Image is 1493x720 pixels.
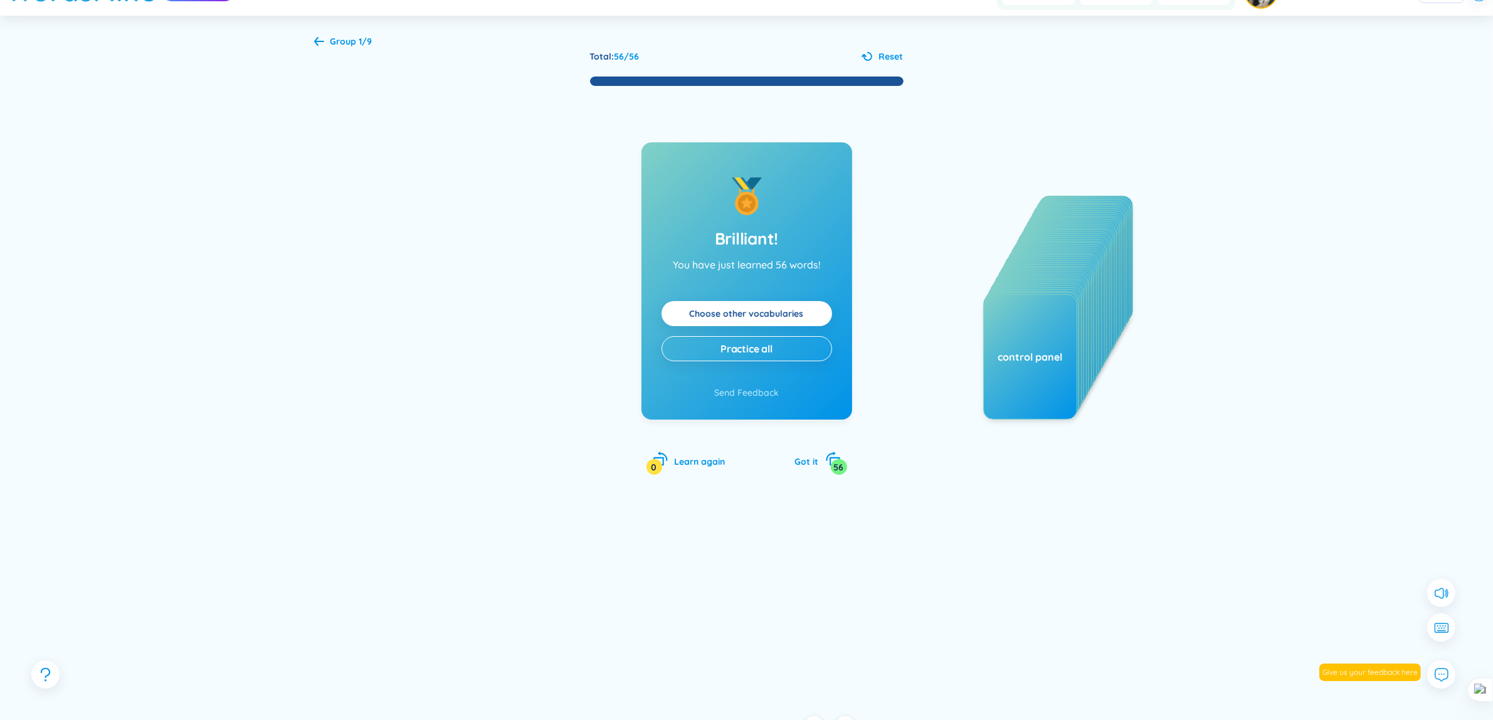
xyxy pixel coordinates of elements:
[662,336,832,361] button: Practice all
[673,258,820,271] p: You have just learned 56 words!
[590,51,615,62] span: Total :
[715,228,778,250] h2: Brilliant!
[879,50,904,63] span: Reset
[646,459,662,475] div: 0
[795,456,819,467] span: Got it
[984,350,1077,364] div: control panel
[615,51,640,62] span: 56 / 56
[314,37,372,48] a: Group 1/9
[825,451,841,467] span: rotate-right
[662,301,832,326] button: Choose other vocabularies
[690,307,804,320] a: Choose other vocabularies
[831,459,847,475] div: 56
[359,36,372,47] b: 1/9
[714,386,779,400] button: Send Feedback
[728,177,766,215] img: Good job!
[720,342,773,356] span: Practice all
[330,36,372,47] span: Group
[675,456,725,467] span: Learn again
[38,667,53,682] span: question
[31,660,60,689] button: question
[653,451,668,467] span: rotate-left
[862,50,904,63] button: Reset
